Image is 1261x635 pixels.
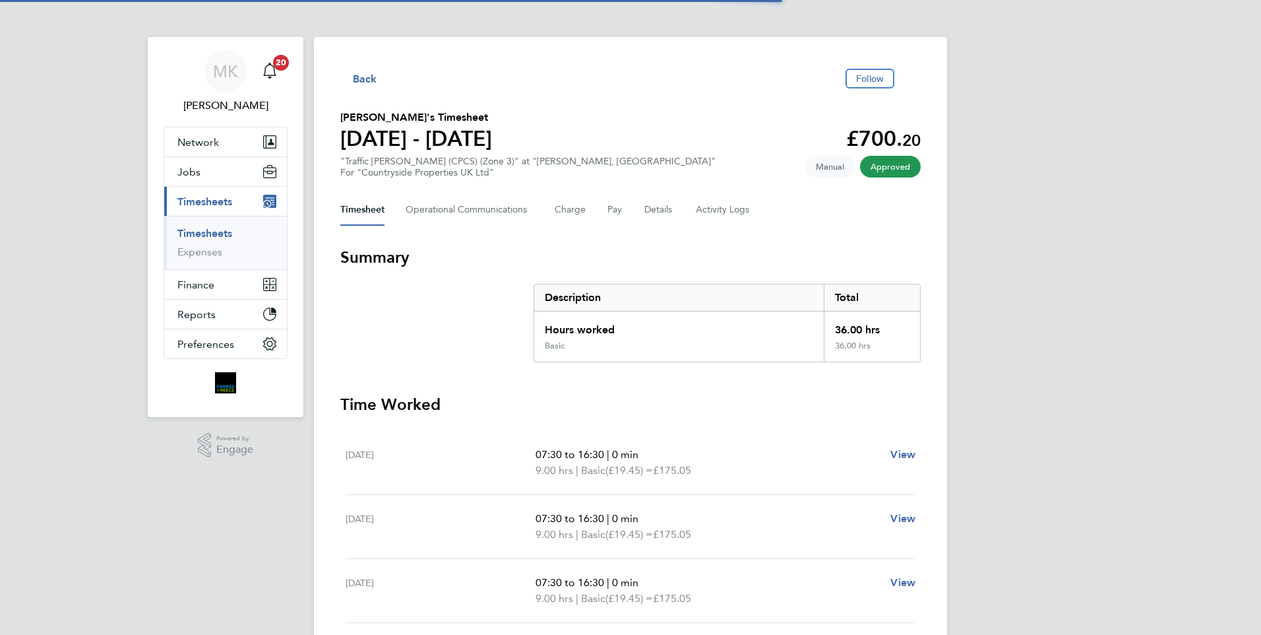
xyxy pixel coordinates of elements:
[340,194,384,226] button: Timesheet
[346,511,536,543] div: [DATE]
[340,70,377,86] button: Back
[890,448,915,461] span: View
[340,247,921,268] h3: Summary
[177,308,216,321] span: Reports
[164,127,287,156] button: Network
[257,50,283,92] a: 20
[576,464,578,477] span: |
[846,126,921,151] app-decimal: £700.
[612,512,638,525] span: 0 min
[824,312,920,341] div: 36.00 hrs
[653,464,691,477] span: £175.05
[164,372,288,393] a: Go to home page
[177,246,222,258] a: Expenses
[534,284,921,362] div: Summary
[340,394,921,415] h3: Time Worked
[215,372,236,393] img: bromak-logo-retina.png
[824,284,920,311] div: Total
[607,576,609,589] span: |
[607,512,609,525] span: |
[216,444,253,455] span: Engage
[900,75,921,82] button: Timesheets Menu
[581,591,605,607] span: Basic
[653,528,691,541] span: £175.05
[653,592,691,605] span: £175.05
[536,448,604,461] span: 07:30 to 16:30
[555,194,586,226] button: Charge
[607,448,609,461] span: |
[890,447,915,463] a: View
[406,194,534,226] button: Operational Communications
[164,329,287,358] button: Preferences
[536,576,604,589] span: 07:30 to 16:30
[890,575,915,591] a: View
[605,464,653,477] span: (£19.45) =
[164,157,287,186] button: Jobs
[860,156,921,178] span: This timesheet has been approved.
[164,50,288,114] a: MK[PERSON_NAME]
[824,341,920,362] div: 36.00 hrs
[536,528,573,541] span: 9.00 hrs
[856,73,884,84] span: Follow
[164,187,287,216] button: Timesheets
[177,166,200,178] span: Jobs
[177,195,232,208] span: Timesheets
[346,575,536,607] div: [DATE]
[213,63,238,80] span: MK
[534,284,824,311] div: Description
[164,216,287,269] div: Timesheets
[340,125,492,152] h1: [DATE] - [DATE]
[273,55,289,71] span: 20
[536,464,573,477] span: 9.00 hrs
[340,167,716,178] div: For "Countryside Properties UK Ltd"
[612,576,638,589] span: 0 min
[846,69,894,88] button: Follow
[177,338,234,351] span: Preferences
[581,463,605,479] span: Basic
[607,194,623,226] button: Pay
[902,131,921,150] span: 20
[340,156,716,178] div: "Traffic [PERSON_NAME] (CPCS) (Zone 3)" at "[PERSON_NAME], [GEOGRAPHIC_DATA]"
[890,512,915,525] span: View
[340,110,492,125] h2: [PERSON_NAME]'s Timesheet
[605,528,653,541] span: (£19.45) =
[534,312,824,341] div: Hours worked
[576,592,578,605] span: |
[198,433,254,458] a: Powered byEngage
[164,98,288,114] span: Mary Kuchina
[353,71,377,87] span: Back
[164,270,287,299] button: Finance
[216,433,253,444] span: Powered by
[536,592,573,605] span: 9.00 hrs
[696,194,751,226] button: Activity Logs
[177,227,232,240] a: Timesheets
[605,592,653,605] span: (£19.45) =
[148,37,303,417] nav: Main navigation
[805,156,855,178] span: This timesheet was manually created.
[890,576,915,589] span: View
[581,527,605,543] span: Basic
[177,136,219,149] span: Network
[536,512,604,525] span: 07:30 to 16:30
[346,447,536,479] div: [DATE]
[164,300,287,329] button: Reports
[644,194,675,226] button: Details
[890,511,915,527] a: View
[576,528,578,541] span: |
[545,341,565,351] div: Basic
[177,279,214,291] span: Finance
[612,448,638,461] span: 0 min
